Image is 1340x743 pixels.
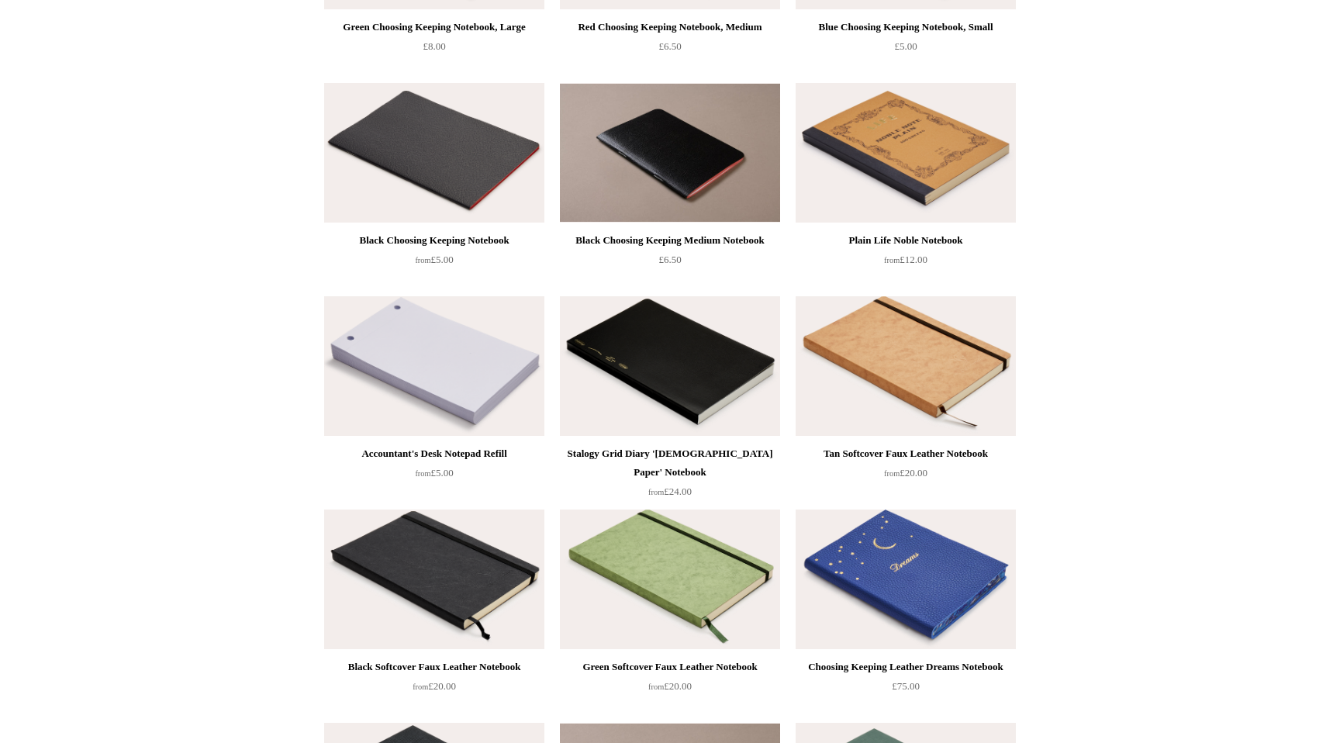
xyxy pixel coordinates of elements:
span: from [415,256,430,264]
img: Stalogy Grid Diary 'Bible Paper' Notebook [560,296,780,436]
span: £20.00 [413,680,456,692]
a: Accountant's Desk Notepad Refill from£5.00 [324,444,544,508]
div: Green Softcover Faux Leather Notebook [564,658,776,676]
span: from [884,469,900,478]
a: Stalogy Grid Diary '[DEMOGRAPHIC_DATA] Paper' Notebook from£24.00 [560,444,780,508]
img: Tan Softcover Faux Leather Notebook [796,296,1016,436]
a: Accountant's Desk Notepad Refill Accountant's Desk Notepad Refill [324,296,544,436]
a: Green Softcover Faux Leather Notebook from£20.00 [560,658,780,721]
a: Plain Life Noble Notebook from£12.00 [796,231,1016,295]
img: Black Choosing Keeping Notebook [324,83,544,223]
a: Black Softcover Faux Leather Notebook from£20.00 [324,658,544,721]
a: Tan Softcover Faux Leather Notebook Tan Softcover Faux Leather Notebook [796,296,1016,436]
div: Choosing Keeping Leather Dreams Notebook [800,658,1012,676]
span: from [648,488,664,496]
div: Stalogy Grid Diary '[DEMOGRAPHIC_DATA] Paper' Notebook [564,444,776,482]
span: £75.00 [892,680,920,692]
div: Black Softcover Faux Leather Notebook [328,658,540,676]
div: Black Choosing Keeping Medium Notebook [564,231,776,250]
span: £12.00 [884,254,927,265]
img: Plain Life Noble Notebook [796,83,1016,223]
a: Choosing Keeping Leather Dreams Notebook Choosing Keeping Leather Dreams Notebook [796,510,1016,649]
span: £6.50 [658,254,681,265]
a: Black Choosing Keeping Notebook Black Choosing Keeping Notebook [324,83,544,223]
span: from [413,683,428,691]
span: £8.00 [423,40,445,52]
div: Green Choosing Keeping Notebook, Large [328,18,540,36]
a: Black Choosing Keeping Medium Notebook Black Choosing Keeping Medium Notebook [560,83,780,223]
div: Accountant's Desk Notepad Refill [328,444,540,463]
span: from [884,256,900,264]
a: Stalogy Grid Diary 'Bible Paper' Notebook Stalogy Grid Diary 'Bible Paper' Notebook [560,296,780,436]
span: £20.00 [648,680,692,692]
span: from [415,469,430,478]
div: Blue Choosing Keeping Notebook, Small [800,18,1012,36]
span: from [648,683,664,691]
img: Green Softcover Faux Leather Notebook [560,510,780,649]
div: Red Choosing Keeping Notebook, Medium [564,18,776,36]
div: Black Choosing Keeping Notebook [328,231,540,250]
span: £6.50 [658,40,681,52]
img: Black Choosing Keeping Medium Notebook [560,83,780,223]
img: Black Softcover Faux Leather Notebook [324,510,544,649]
a: Blue Choosing Keeping Notebook, Small £5.00 [796,18,1016,81]
span: £24.00 [648,486,692,497]
span: £5.00 [415,254,453,265]
a: Black Softcover Faux Leather Notebook Black Softcover Faux Leather Notebook [324,510,544,649]
a: Choosing Keeping Leather Dreams Notebook £75.00 [796,658,1016,721]
a: Green Softcover Faux Leather Notebook Green Softcover Faux Leather Notebook [560,510,780,649]
a: Green Choosing Keeping Notebook, Large £8.00 [324,18,544,81]
img: Choosing Keeping Leather Dreams Notebook [796,510,1016,649]
div: Tan Softcover Faux Leather Notebook [800,444,1012,463]
a: Red Choosing Keeping Notebook, Medium £6.50 [560,18,780,81]
img: Accountant's Desk Notepad Refill [324,296,544,436]
a: Black Choosing Keeping Medium Notebook £6.50 [560,231,780,295]
span: £5.00 [894,40,917,52]
a: Black Choosing Keeping Notebook from£5.00 [324,231,544,295]
a: Tan Softcover Faux Leather Notebook from£20.00 [796,444,1016,508]
div: Plain Life Noble Notebook [800,231,1012,250]
a: Plain Life Noble Notebook Plain Life Noble Notebook [796,83,1016,223]
span: £5.00 [415,467,453,479]
span: £20.00 [884,467,927,479]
